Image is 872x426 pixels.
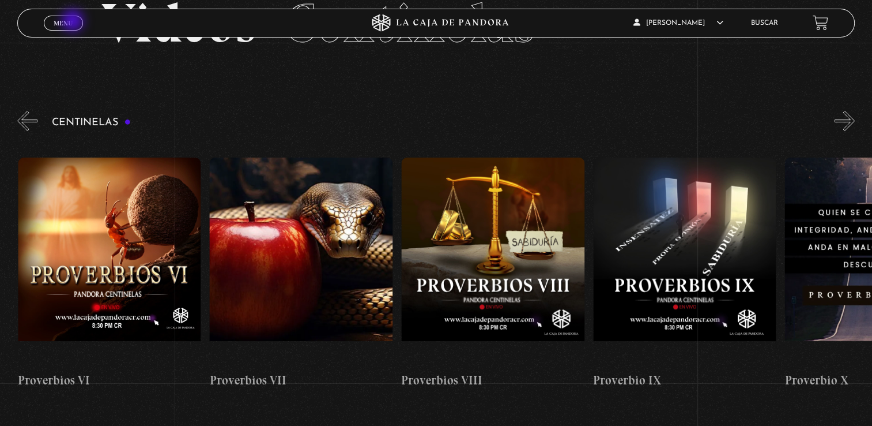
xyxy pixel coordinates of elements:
a: Proverbios VI [18,140,201,408]
h4: Proverbios VI [18,371,201,390]
h3: Centinelas [52,117,131,128]
h4: Proverbio IX [593,371,776,390]
a: Proverbios VIII [401,140,584,408]
a: Buscar [751,20,778,27]
span: [PERSON_NAME] [633,20,723,27]
a: Proverbio IX [593,140,776,408]
span: Menu [54,20,73,27]
h4: Proverbios VII [209,371,392,390]
a: Proverbios VII [209,140,392,408]
span: Cerrar [50,29,77,38]
button: Previous [17,111,37,131]
a: View your shopping cart [813,15,828,31]
button: Next [835,111,855,131]
h4: Proverbios VIII [401,371,584,390]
